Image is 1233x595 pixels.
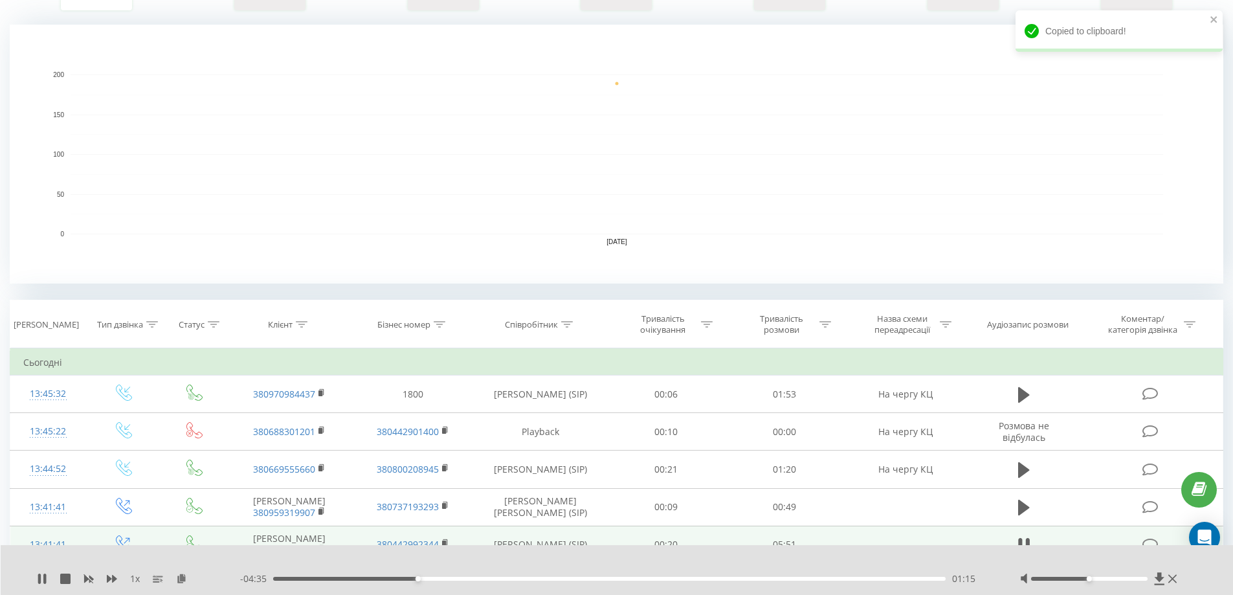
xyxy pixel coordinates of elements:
div: Статус [179,319,205,330]
div: [PERSON_NAME] [14,319,79,330]
div: Тип дзвінка [97,319,143,330]
div: Тривалість очікування [628,313,698,335]
div: 13:41:41 [23,495,73,520]
div: Коментар/категорія дзвінка [1105,313,1181,335]
td: На чергу КЦ [843,413,966,451]
span: 1 x [130,572,140,585]
div: Accessibility label [415,576,420,581]
span: 01:15 [952,572,975,585]
td: [PERSON_NAME] (SIP) [474,451,607,488]
div: Accessibility label [1087,576,1092,581]
text: 200 [53,71,64,78]
div: 13:45:32 [23,381,73,407]
div: Назва схеми переадресації [867,313,937,335]
a: 380632855333 [253,544,315,556]
td: [PERSON_NAME] (SIP) [474,376,607,413]
a: 380959319907 [253,506,315,519]
text: 0 [60,230,64,238]
div: Клієнт [268,319,293,330]
td: Playback [474,413,607,451]
td: 00:21 [607,451,726,488]
div: Аудіозапис розмови [987,319,1069,330]
div: Open Intercom Messenger [1189,522,1220,553]
td: [PERSON_NAME] (SIP) [474,526,607,563]
div: 13:44:52 [23,456,73,482]
a: 380669555660 [253,463,315,475]
td: На чергу КЦ [843,451,966,488]
text: 150 [53,111,64,118]
div: Тривалість розмови [747,313,816,335]
td: 01:20 [726,451,844,488]
td: 00:20 [607,526,726,563]
a: 380442992344 [377,538,439,550]
td: [PERSON_NAME] [PERSON_NAME] (SIP) [474,488,607,526]
div: Copied to clipboard! [1016,10,1223,52]
td: 00:10 [607,413,726,451]
td: 00:49 [726,488,844,526]
td: 00:09 [607,488,726,526]
td: [PERSON_NAME] [228,526,351,563]
td: На чергу КЦ [843,376,966,413]
div: Співробітник [505,319,558,330]
button: close [1210,14,1219,27]
span: Розмова не відбулась [999,420,1049,443]
a: 380737193293 [377,500,439,513]
td: Сьогодні [10,350,1223,376]
div: Бізнес номер [377,319,430,330]
a: 380970984437 [253,388,315,400]
svg: A chart. [10,25,1223,284]
a: 380688301201 [253,425,315,438]
text: 100 [53,151,64,158]
text: 50 [57,191,65,198]
span: - 04:35 [240,572,273,585]
div: 13:41:41 [23,532,73,557]
td: 00:00 [726,413,844,451]
div: 13:45:22 [23,419,73,444]
td: 05:51 [726,526,844,563]
td: 00:06 [607,376,726,413]
text: [DATE] [606,238,627,245]
a: 380442901400 [377,425,439,438]
td: [PERSON_NAME] [228,488,351,526]
td: 1800 [351,376,474,413]
td: 01:53 [726,376,844,413]
a: 380800208945 [377,463,439,475]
